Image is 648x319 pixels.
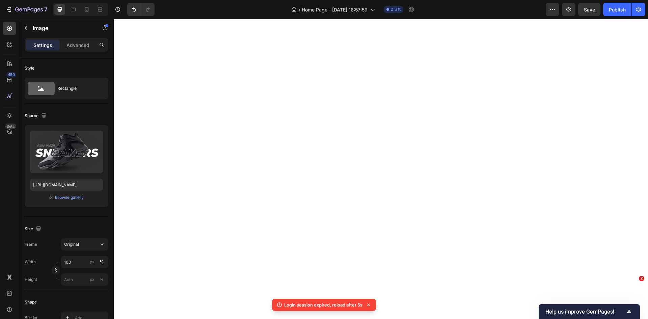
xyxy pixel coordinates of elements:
iframe: Design area [114,19,648,319]
div: % [100,259,104,265]
button: Browse gallery [55,194,84,201]
label: Frame [25,241,37,247]
span: / [299,6,300,13]
div: Browse gallery [55,194,84,201]
img: preview-image [30,131,103,173]
input: https://example.com/image.jpg [30,179,103,191]
button: Original [61,238,108,250]
div: Style [25,65,34,71]
span: Save [584,7,595,12]
p: Advanced [66,42,89,49]
label: Width [25,259,36,265]
div: Undo/Redo [127,3,155,16]
span: Home Page - [DATE] 16:57:59 [302,6,368,13]
label: Height [25,276,37,283]
button: % [88,258,96,266]
iframe: Intercom live chat [625,286,641,302]
div: Rectangle [57,81,99,96]
button: % [88,275,96,284]
div: Shape [25,299,37,305]
span: Original [64,241,79,247]
button: px [98,275,106,284]
div: Size [25,224,43,234]
span: Help us improve GemPages! [545,309,625,315]
div: % [100,276,104,283]
button: 7 [3,3,50,16]
div: 450 [6,72,16,77]
div: px [90,276,94,283]
p: Image [33,24,90,32]
p: 7 [44,5,47,14]
div: Beta [5,124,16,129]
button: Show survey - Help us improve GemPages! [545,308,633,316]
div: Source [25,111,48,121]
p: Settings [33,42,52,49]
span: 2 [639,276,644,281]
div: px [90,259,94,265]
button: Save [578,3,600,16]
button: px [98,258,106,266]
input: px% [61,273,108,286]
span: Draft [390,6,401,12]
div: Publish [609,6,626,13]
input: px% [61,256,108,268]
p: Login session expired, reload after 5s [284,301,362,308]
button: Publish [603,3,631,16]
span: or [49,193,53,202]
